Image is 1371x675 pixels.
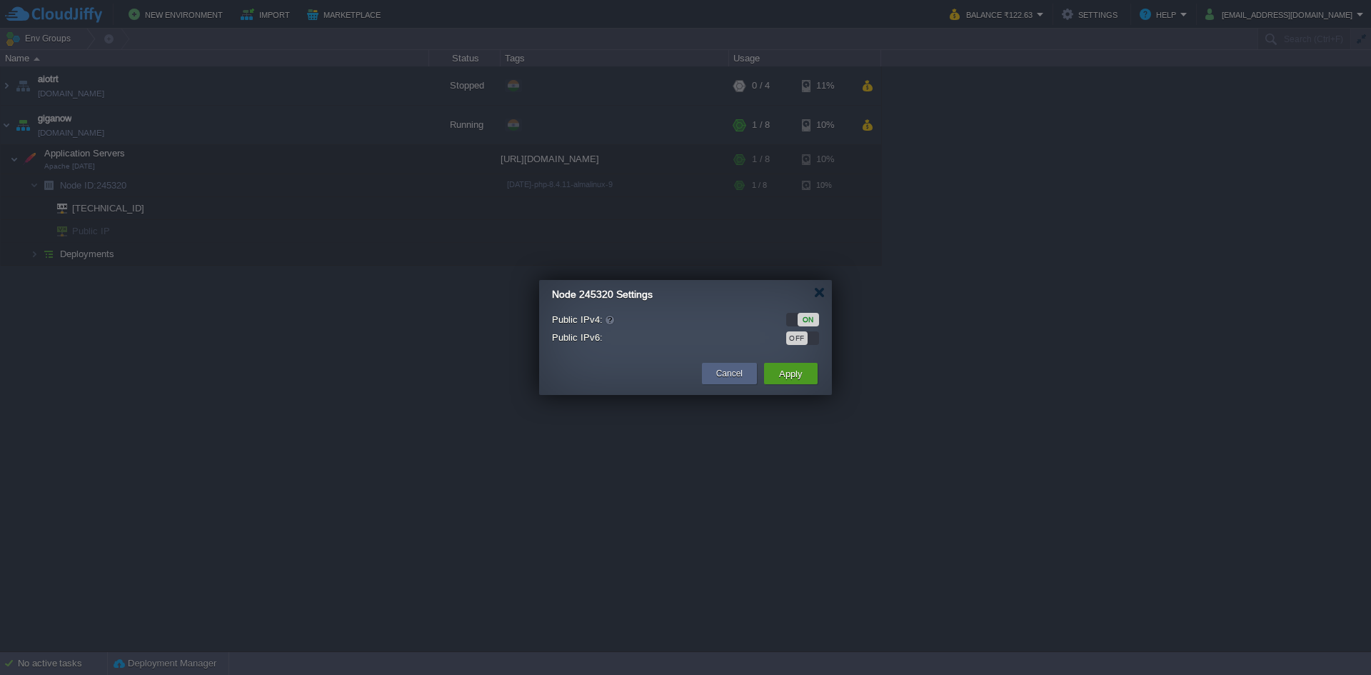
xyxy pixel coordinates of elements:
button: Cancel [716,366,743,381]
label: Public IPv4: [552,311,754,327]
span: Node 245320 Settings [552,289,653,300]
div: OFF [786,331,808,345]
label: Public IPv6: [552,330,754,345]
div: ON [798,313,819,326]
button: Apply [775,365,807,382]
